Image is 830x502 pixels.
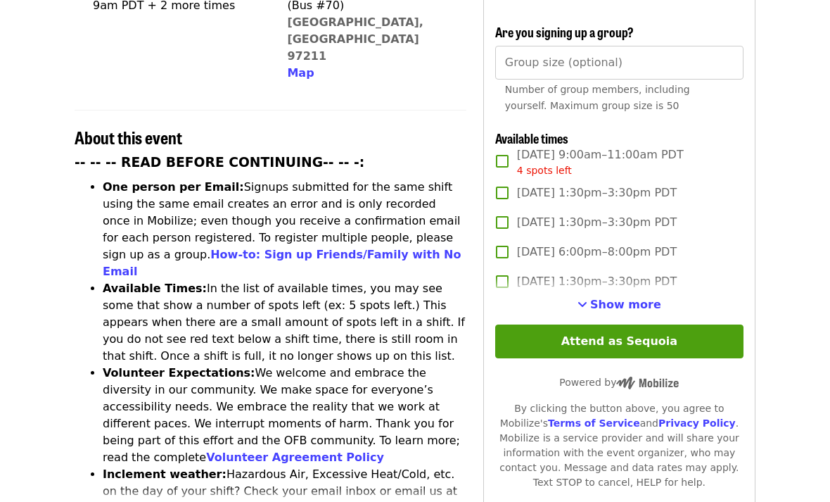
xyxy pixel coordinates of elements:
span: Are you signing up a group? [495,23,634,41]
button: Attend as Sequoia [495,325,743,358]
a: Privacy Policy [658,418,736,429]
a: How-to: Sign up Friends/Family with No Email [103,248,461,278]
span: About this event [75,125,182,149]
span: [DATE] 1:30pm–3:30pm PDT [517,214,677,231]
span: [DATE] 1:30pm–3:30pm PDT [517,184,677,201]
strong: Available Times: [103,282,207,295]
span: [DATE] 1:30pm–3:30pm PDT [517,273,677,290]
span: Powered by [559,377,679,388]
strong: One person per Email: [103,180,244,194]
strong: -- -- -- READ BEFORE CONTINUING-- -- -: [75,155,364,170]
span: [DATE] 6:00pm–8:00pm PDT [517,244,677,261]
span: Show more [590,298,661,311]
a: [GEOGRAPHIC_DATA], [GEOGRAPHIC_DATA] 97211 [287,15,423,63]
button: See more timeslots [577,296,661,313]
input: [object Object] [495,46,743,80]
img: Powered by Mobilize [616,377,679,389]
li: We welcome and embrace the diversity in our community. We make space for everyone’s accessibility... [103,365,466,466]
a: Volunteer Agreement Policy [206,451,384,464]
span: 4 spots left [517,165,572,176]
li: In the list of available times, you may see some that show a number of spots left (ex: 5 spots le... [103,280,466,365]
span: [DATE] 9:00am–11:00am PDT [517,146,684,178]
span: Number of group members, including yourself. Maximum group size is 50 [505,84,690,111]
a: Terms of Service [548,418,640,429]
span: Available times [495,129,568,147]
strong: Volunteer Expectations: [103,366,255,379]
div: By clicking the button above, you agree to Mobilize's and . Mobilize is a service provider and wi... [495,401,743,490]
button: Map [287,65,314,82]
span: Map [287,66,314,80]
strong: Inclement weather: [103,468,226,481]
li: Signups submitted for the same shift using the same email creates an error and is only recorded o... [103,179,466,280]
